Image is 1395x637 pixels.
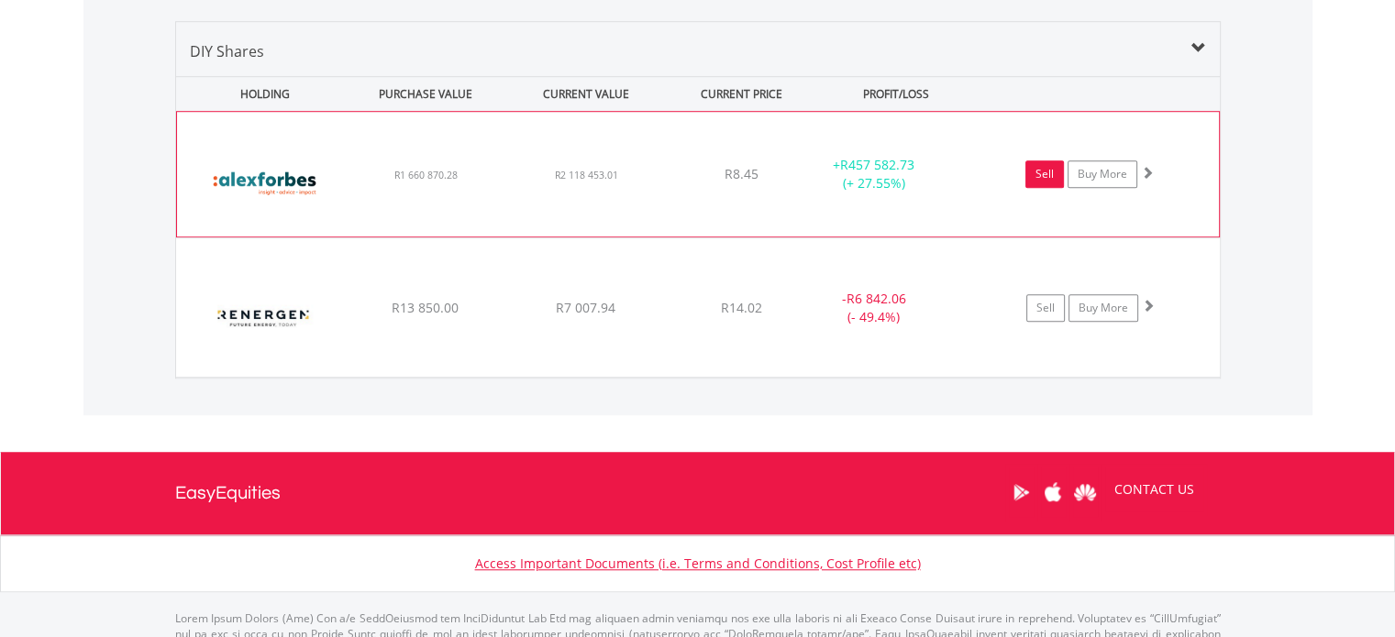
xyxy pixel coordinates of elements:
[186,135,344,232] img: EQU.ZA.AFH.png
[185,261,343,371] img: EQU.ZA.REN.png
[668,77,814,111] div: CURRENT PRICE
[1069,464,1102,521] a: Huawei
[1037,464,1069,521] a: Apple
[840,156,914,173] span: R457 582.73
[554,169,617,181] span: R2 118 453.01
[508,77,665,111] div: CURRENT VALUE
[805,290,944,326] div: - (- 49.4%)
[1005,464,1037,521] a: Google Play
[348,77,504,111] div: PURCHASE VALUE
[1068,160,1137,188] a: Buy More
[1102,464,1207,515] a: CONTACT US
[1068,294,1138,322] a: Buy More
[818,77,975,111] div: PROFIT/LOSS
[1025,160,1064,188] a: Sell
[393,169,457,181] span: R1 660 870.28
[190,41,264,61] span: DIY Shares
[725,165,758,182] span: R8.45
[556,299,615,316] span: R7 007.94
[475,555,921,572] a: Access Important Documents (i.e. Terms and Conditions, Cost Profile etc)
[804,156,942,192] div: + (+ 27.55%)
[1026,294,1065,322] a: Sell
[175,452,281,534] a: EasyEquities
[392,299,459,316] span: R13 850.00
[177,77,344,111] div: HOLDING
[847,290,906,307] span: R6 842.06
[721,299,762,316] span: R14.02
